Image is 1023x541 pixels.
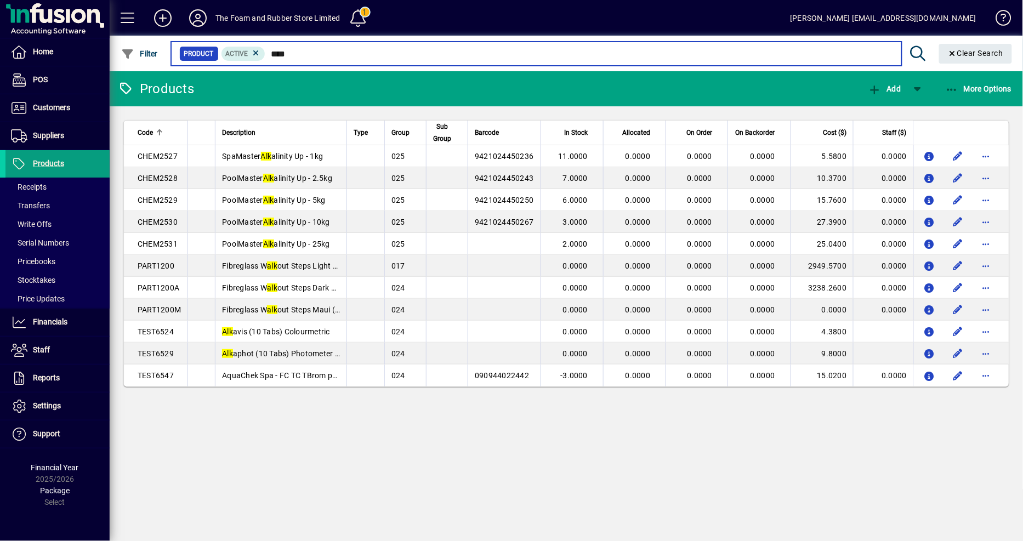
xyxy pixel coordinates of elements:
[563,196,588,204] span: 6.0000
[563,174,588,183] span: 7.0000
[687,327,713,336] span: 0.0000
[222,152,323,161] span: SpaMaster alinity Up - 1kg
[791,299,854,321] td: 0.0000
[11,183,47,191] span: Receipts
[263,240,274,248] em: Alk
[626,305,651,314] span: 0.0000
[433,121,451,145] span: Sub Group
[11,294,65,303] span: Price Updates
[475,196,533,204] span: 9421024450250
[5,289,110,308] a: Price Updates
[865,79,903,99] button: Add
[184,48,214,59] span: Product
[626,152,651,161] span: 0.0000
[222,127,255,139] span: Description
[949,367,967,384] button: Edit
[33,317,67,326] span: Financials
[626,261,651,270] span: 0.0000
[138,305,181,314] span: PART1200M
[226,50,248,58] span: Active
[222,349,233,358] em: Alk
[391,218,405,226] span: 025
[977,191,995,209] button: More options
[5,309,110,336] a: Financials
[391,283,405,292] span: 024
[221,47,265,61] mat-chip: Activation Status: Active
[977,323,995,340] button: More options
[180,8,215,28] button: Profile
[33,103,70,112] span: Customers
[750,349,775,358] span: 0.0000
[433,121,461,145] div: Sub Group
[791,167,854,189] td: 10.3700
[138,371,174,380] span: TEST6547
[853,145,913,167] td: 0.0000
[673,127,722,139] div: On Order
[11,201,50,210] span: Transfers
[626,218,651,226] span: 0.0000
[222,327,233,336] em: Alk
[5,196,110,215] a: Transfers
[391,305,405,314] span: 024
[354,127,368,139] span: Type
[883,127,907,139] span: Staff ($)
[853,167,913,189] td: 0.0000
[949,323,967,340] button: Edit
[222,240,330,248] span: PoolMaster alinity Up - 25kg
[548,127,598,139] div: In Stock
[121,49,158,58] span: Filter
[5,122,110,150] a: Suppliers
[391,261,405,270] span: 017
[735,127,785,139] div: On Backorder
[33,47,53,56] span: Home
[949,279,967,297] button: Edit
[5,337,110,364] a: Staff
[391,240,405,248] span: 025
[138,196,178,204] span: CHEM2529
[750,152,775,161] span: 0.0000
[222,174,332,183] span: PoolMaster alinity Up - 2.5kg
[222,371,368,380] span: AquaChek Spa - FC TC TBrom pH Hard
[5,215,110,234] a: Write Offs
[750,261,775,270] span: 0.0000
[750,174,775,183] span: 0.0000
[791,211,854,233] td: 27.3900
[5,66,110,94] a: POS
[11,257,55,266] span: Pricebooks
[391,196,405,204] span: 025
[736,127,775,139] span: On Backorder
[263,196,274,204] em: Alk
[945,84,1012,93] span: More Options
[750,371,775,380] span: 0.0000
[5,420,110,448] a: Support
[791,365,854,386] td: 15.0200
[949,345,967,362] button: Edit
[977,345,995,362] button: More options
[5,178,110,196] a: Receipts
[391,371,405,380] span: 024
[977,301,995,318] button: More options
[791,145,854,167] td: 5.5800
[949,147,967,165] button: Edit
[977,257,995,275] button: More options
[475,127,533,139] div: Barcode
[563,283,588,292] span: 0.0000
[687,283,713,292] span: 0.0000
[626,371,651,380] span: 0.0000
[750,283,775,292] span: 0.0000
[791,189,854,211] td: 15.7600
[40,486,70,495] span: Package
[5,234,110,252] a: Serial Numbers
[138,127,181,139] div: Code
[626,283,651,292] span: 0.0000
[11,220,52,229] span: Write Offs
[138,174,178,183] span: CHEM2528
[263,174,274,183] em: Alk
[475,127,499,139] span: Barcode
[138,240,178,248] span: CHEM2531
[222,261,402,270] span: Fibreglass W out Steps Light Blue (No Faceplate)
[750,196,775,204] span: 0.0000
[622,127,650,139] span: Allocated
[750,240,775,248] span: 0.0000
[391,327,405,336] span: 024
